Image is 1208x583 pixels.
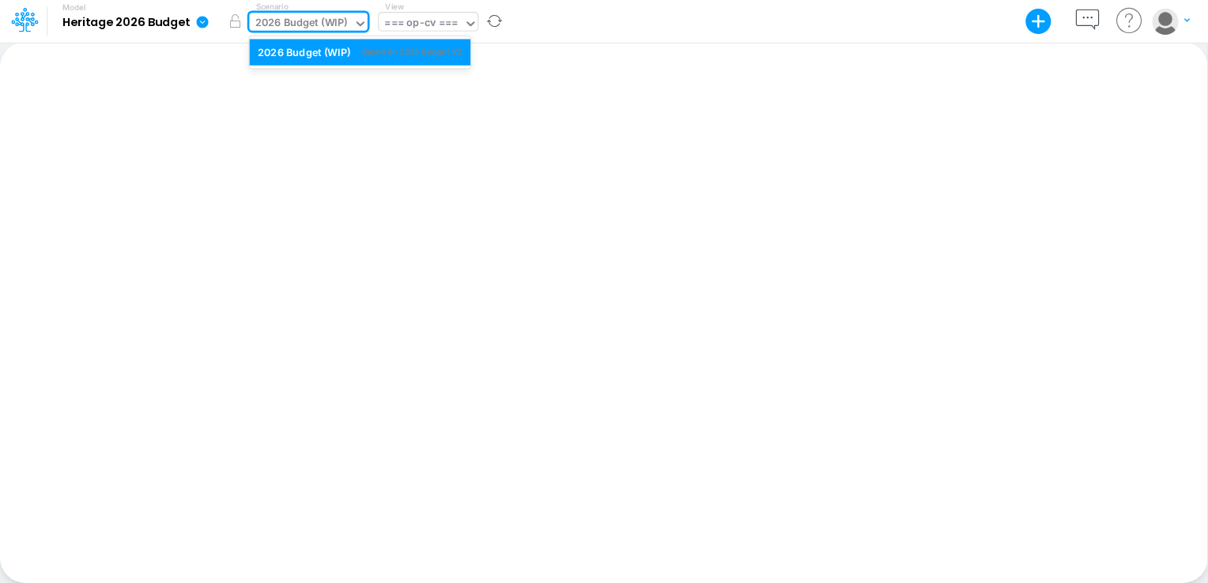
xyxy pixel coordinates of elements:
[256,1,289,13] label: Scenario
[384,15,458,33] div: === op-cv ===
[62,3,86,13] label: Model
[385,1,403,13] label: View
[362,46,462,58] div: Based on 2025 Budget V2
[258,44,350,59] div: 2026 Budget (WIP)
[62,16,190,30] b: Heritage 2026 Budget
[255,15,348,33] div: 2026 Budget (WIP)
